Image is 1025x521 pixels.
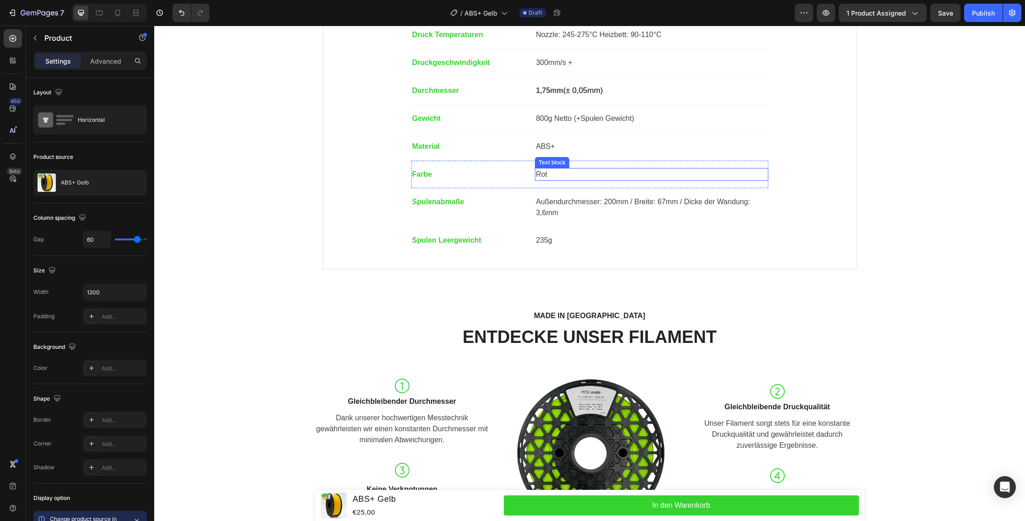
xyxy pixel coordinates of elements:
div: Add... [102,416,145,424]
iframe: Design area [154,26,1025,521]
p: 7 [60,7,64,18]
button: Save [930,4,960,22]
div: Layout [33,87,64,99]
div: Gap [33,235,44,244]
span: ABS+ Gelb [464,8,497,18]
button: In den Warenkorb [350,470,705,490]
p: Unser Filament sorgt stets für eine konstante Druckqualität und gewährleistet dadurch zuverlässig... [537,392,709,425]
div: Add... [102,440,145,448]
div: In den Warenkorb [498,473,556,487]
p: Keine Verknotungen [162,458,334,469]
h2: ENTDECKE UNSER FILAMENT [253,300,619,323]
div: Color [33,364,48,372]
div: Add... [102,364,145,373]
p: ABS+ Gelb [61,179,89,186]
div: Shadow [33,463,54,472]
div: Border [33,416,51,424]
p: Material [258,115,373,126]
p: Gewicht [258,87,373,98]
div: Size [33,265,58,277]
div: Open Intercom Messenger [994,476,1016,498]
div: Add... [102,313,145,321]
p: Spulen Leergewicht [258,209,373,220]
p: ABS+ [382,115,613,126]
p: Nozzle: 245-275°C Heizbett: 90-110°C [382,4,613,15]
p: Gleichbleibende Druckqualität [537,376,709,387]
div: Display option [33,494,70,502]
div: Add... [102,464,145,472]
p: Settings [45,56,71,66]
p: Gleichbleibender Durchmesser [162,370,334,381]
div: Padding [33,312,54,320]
div: Undo/Redo [173,4,210,22]
span: / [460,8,463,18]
strong: 1,75mm [382,61,409,69]
p: Außendurchmesser: 200mm / Breite: 67mm / Dicke der Wandung: 3,6mm [382,171,613,193]
div: €25,00 [198,481,243,493]
p: Spulenabmaße [258,171,373,182]
div: Shape [33,393,63,405]
span: Draft [529,9,542,17]
input: Auto [83,284,146,300]
p: Product [44,33,122,43]
button: Publish [964,4,1003,22]
div: Column spacing [33,212,88,224]
button: 7 [4,4,68,22]
div: Horizontal [78,109,134,130]
p: Advanced [90,56,121,66]
p: Dank unserer hochwertigen Messtechnik gewährleisten wir einen konstanten Durchmesser mit minimale... [162,387,334,420]
p: Durchmesser [258,60,373,71]
input: Auto [83,231,111,248]
p: Rot [382,143,613,154]
div: Product source [33,153,73,161]
img: product feature img [38,174,56,192]
div: Publish [972,8,995,18]
p: 235g [382,209,613,220]
div: Beta [7,168,22,175]
span: Save [938,9,953,17]
p: 300mm/s + [382,32,613,43]
div: Background [33,341,78,353]
span: 1 product assigned [847,8,906,18]
span: (± 0,05mm) [409,60,449,69]
p: Farbe [258,143,373,154]
div: Corner [33,440,52,448]
div: 450 [9,98,22,105]
p: Druck Temperaturen [258,4,373,15]
button: 1 product assigned [839,4,927,22]
p: MADE IN [GEOGRAPHIC_DATA] [261,285,610,296]
h1: ABS+ Gelb [198,467,243,481]
p: 800g Netto (+Spulen Gewicht) [382,87,613,98]
div: Text block [383,133,413,141]
div: Width [33,288,49,296]
p: Druckgeschwindigkeit [258,32,373,43]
